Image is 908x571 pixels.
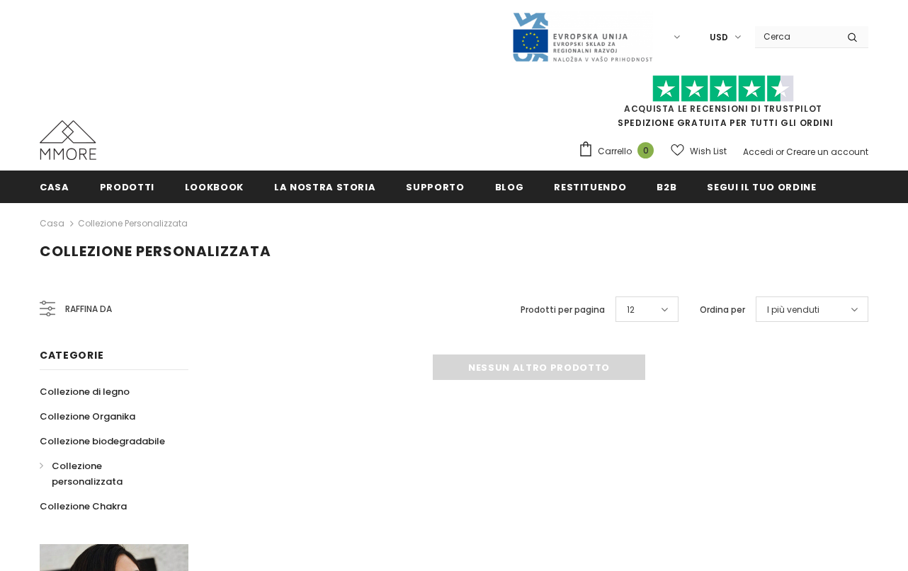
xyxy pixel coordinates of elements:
[40,171,69,202] a: Casa
[52,459,123,488] span: Collezione personalizzata
[40,348,103,362] span: Categorie
[40,385,130,398] span: Collezione di legno
[707,180,816,194] span: Segui il tuo ordine
[776,146,784,158] span: or
[578,141,661,162] a: Carrello 0
[78,217,188,229] a: Collezione personalizzata
[40,410,135,423] span: Collezione Organika
[700,303,745,317] label: Ordina per
[511,30,653,42] a: Javni Razpis
[40,434,165,448] span: Collezione biodegradabile
[743,146,773,158] a: Accedi
[100,171,154,202] a: Prodotti
[40,500,127,513] span: Collezione Chakra
[511,11,653,63] img: Javni Razpis
[554,171,626,202] a: Restituendo
[624,103,822,115] a: Acquista le recensioni di TrustPilot
[185,180,244,194] span: Lookbook
[652,75,794,103] img: Fidati di Pilot Stars
[521,303,605,317] label: Prodotti per pagina
[710,30,728,45] span: USD
[657,171,676,202] a: B2B
[578,81,868,129] span: SPEDIZIONE GRATUITA PER TUTTI GLI ORDINI
[690,144,727,158] span: Wish List
[65,301,112,317] span: Raffina da
[495,180,524,194] span: Blog
[637,142,654,158] span: 0
[274,180,375,194] span: La nostra storia
[554,180,626,194] span: Restituendo
[707,171,816,202] a: Segui il tuo ordine
[40,180,69,194] span: Casa
[671,139,727,163] a: Wish List
[755,26,836,47] input: Search Site
[40,454,173,494] a: Collezione personalizzata
[40,404,135,429] a: Collezione Organika
[40,429,165,454] a: Collezione biodegradabile
[40,215,64,232] a: Casa
[598,144,632,158] span: Carrello
[406,180,464,194] span: supporto
[767,303,819,317] span: I più venduti
[40,241,271,261] span: Collezione personalizzata
[406,171,464,202] a: supporto
[627,303,635,317] span: 12
[274,171,375,202] a: La nostra storia
[100,180,154,194] span: Prodotti
[786,146,868,158] a: Creare un account
[495,171,524,202] a: Blog
[657,180,676,194] span: B2B
[40,379,130,404] a: Collezione di legno
[40,120,96,160] img: Casi MMORE
[185,171,244,202] a: Lookbook
[40,494,127,519] a: Collezione Chakra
